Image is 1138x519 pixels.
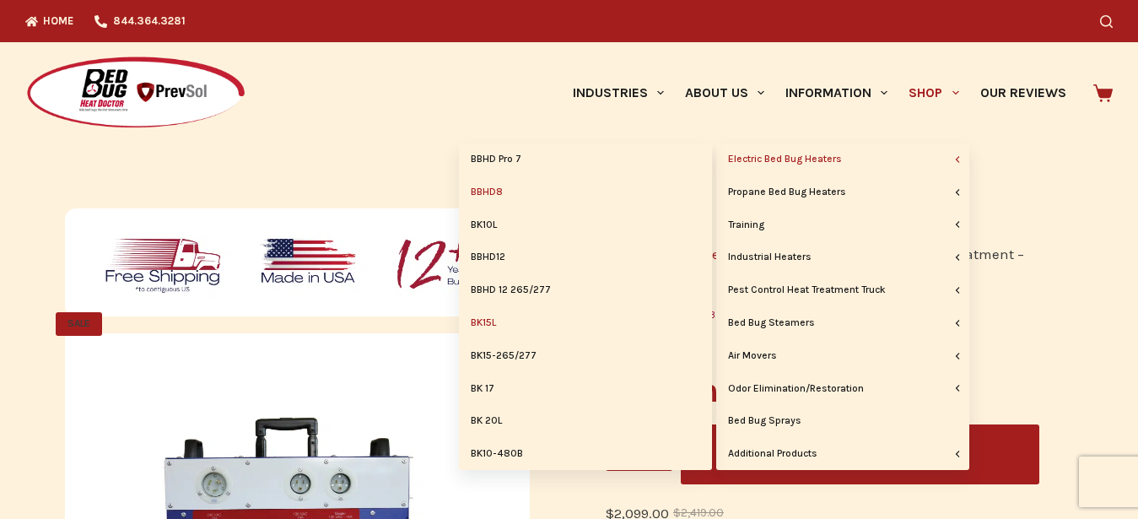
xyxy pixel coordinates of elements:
[459,438,712,470] a: BK10-480B
[673,506,724,519] bdi: 2,419.00
[716,176,969,208] a: Propane Bed Bug Heaters
[459,405,712,437] a: BK 20L
[459,340,712,372] a: BK15-265/277
[716,241,969,273] a: Industrial Heaters
[459,274,712,306] a: BBHD 12 265/277
[716,373,969,405] a: Odor Elimination/Restoration
[459,307,712,339] a: BK15L
[716,143,969,176] a: Electric Bed Bug Heaters
[898,42,969,143] a: Shop
[716,209,969,241] a: Training
[775,42,898,143] a: Information
[459,176,712,208] a: BBHD8
[562,42,674,143] a: Industries
[459,241,712,273] a: BBHD12
[1100,15,1113,28] button: Search
[716,274,969,306] a: Pest Control Heat Treatment Truck
[459,209,712,241] a: BK10L
[716,438,969,470] a: Additional Products
[969,42,1076,143] a: Our Reviews
[562,42,1076,143] nav: Primary
[13,7,64,57] button: Open LiveChat chat widget
[673,506,681,519] span: $
[459,143,712,176] a: BBHD Pro 7
[56,312,102,336] span: SALE
[716,307,969,339] a: Bed Bug Steamers
[716,340,969,372] a: Air Movers
[459,373,712,405] a: BK 17
[25,56,246,131] img: Prevsol/Bed Bug Heat Doctor
[716,405,969,437] a: Bed Bug Sprays
[674,42,774,143] a: About Us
